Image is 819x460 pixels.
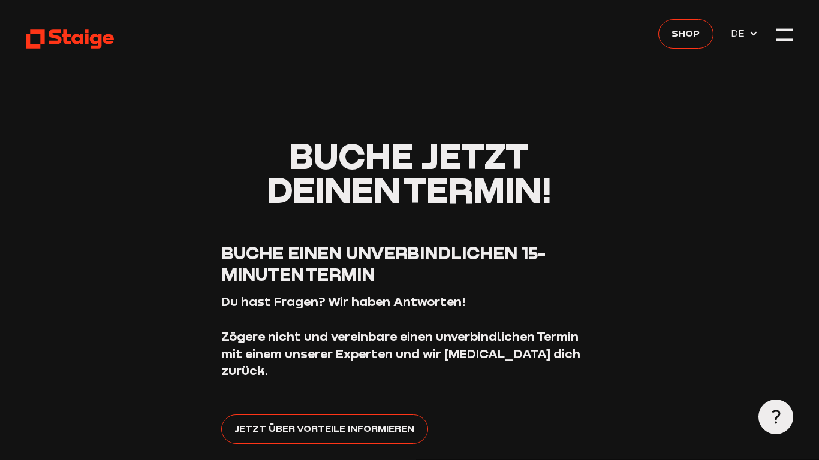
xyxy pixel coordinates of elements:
[221,242,546,285] span: Buche einen unverbindlichen 15-Minuten Termin
[731,26,749,41] span: DE
[221,294,466,309] strong: Du hast Fragen? Wir haben Antworten!
[658,19,713,49] a: Shop
[234,421,414,436] span: Jetzt über Vorteile informieren
[221,329,580,379] strong: Zögere nicht und vereinbare einen unverbindlichen Termin mit einem unserer Experten und wir [MEDI...
[267,134,552,211] span: Buche jetzt deinen Termin!
[221,414,428,444] a: Jetzt über Vorteile informieren
[672,26,700,41] span: Shop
